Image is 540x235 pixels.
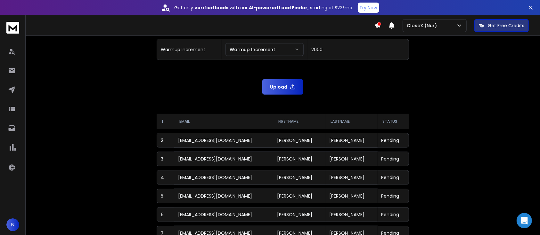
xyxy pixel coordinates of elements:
[157,114,174,129] th: 1
[174,170,274,185] td: [EMAIL_ADDRESS][DOMAIN_NAME]
[381,211,405,218] div: Pending
[249,4,309,11] strong: AI-powered Lead Finder,
[325,133,378,148] td: [PERSON_NAME]
[174,207,274,222] td: [EMAIL_ADDRESS][DOMAIN_NAME]
[262,79,303,95] button: Upload
[157,152,174,166] td: 3
[325,114,378,129] th: LastName
[6,218,19,231] button: N
[381,156,405,162] div: Pending
[157,189,174,203] td: 5
[517,213,532,228] div: Open Intercom Messenger
[174,189,274,203] td: [EMAIL_ADDRESS][DOMAIN_NAME]
[157,207,174,222] td: 6
[474,19,529,32] button: Get Free Credits
[381,137,405,144] div: Pending
[273,207,325,222] td: [PERSON_NAME]
[360,4,377,11] p: Try Now
[157,170,174,185] td: 4
[175,4,353,11] p: Get only with our starting at $22/mo
[378,114,409,129] th: Status
[381,193,405,199] div: Pending
[225,43,304,56] button: Warmup Increment
[6,22,19,34] img: logo
[311,46,405,53] div: 2000
[488,22,524,29] p: Get Free Credits
[273,133,325,148] td: [PERSON_NAME]
[407,22,439,29] p: CloseX (Nur)
[195,4,229,11] strong: verified leads
[157,133,174,148] td: 2
[273,152,325,166] td: [PERSON_NAME]
[358,3,379,13] button: Try Now
[174,152,274,166] td: [EMAIL_ADDRESS][DOMAIN_NAME]
[174,133,274,148] td: [EMAIL_ADDRESS][DOMAIN_NAME]
[174,114,274,129] th: Email
[381,174,405,181] div: Pending
[325,189,378,203] td: [PERSON_NAME]
[157,39,222,60] td: Warmup Increment
[273,114,325,129] th: FirstName
[325,170,378,185] td: [PERSON_NAME]
[273,170,325,185] td: [PERSON_NAME]
[325,152,378,166] td: [PERSON_NAME]
[325,207,378,222] td: [PERSON_NAME]
[273,189,325,203] td: [PERSON_NAME]
[270,84,287,90] p: Upload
